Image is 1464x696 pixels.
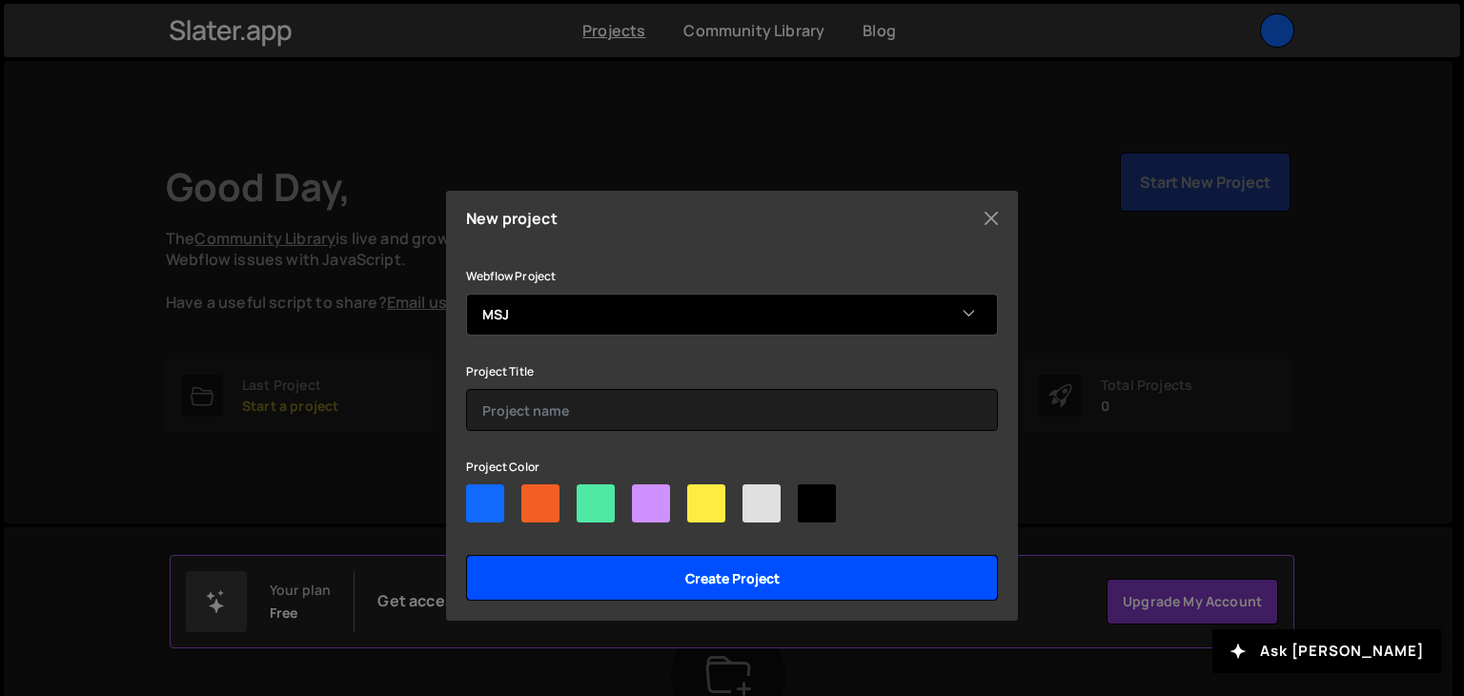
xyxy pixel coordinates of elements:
[466,211,558,226] h5: New project
[977,204,1006,233] button: Close
[466,458,539,477] label: Project Color
[1212,629,1441,673] button: Ask [PERSON_NAME]
[466,389,998,431] input: Project name
[466,267,556,286] label: Webflow Project
[466,362,534,381] label: Project Title
[466,555,998,601] input: Create project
